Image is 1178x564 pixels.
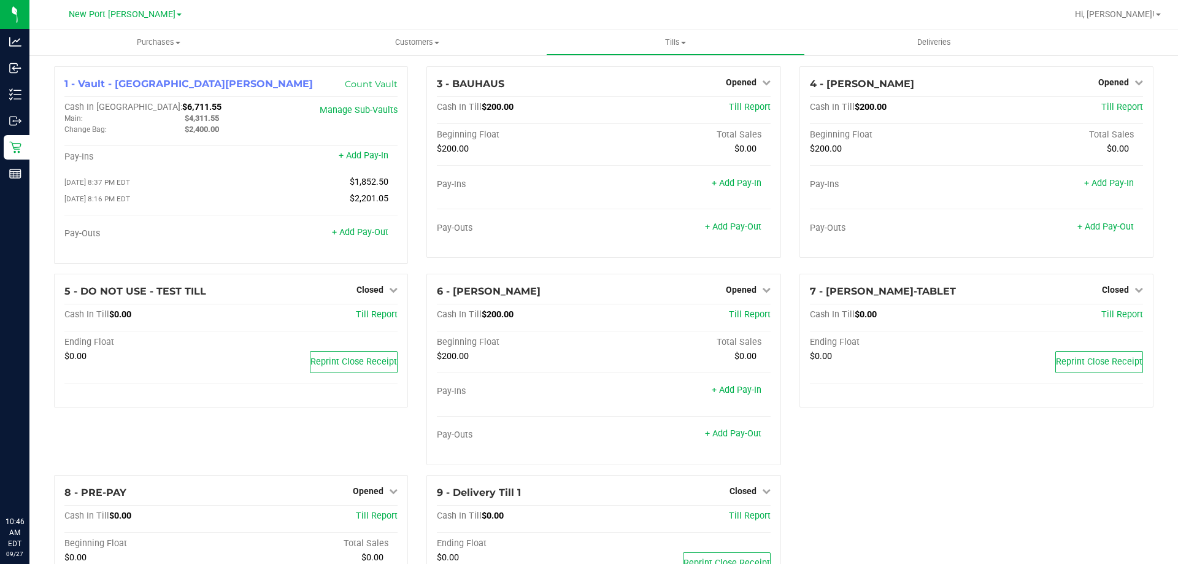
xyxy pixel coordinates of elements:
[1077,222,1134,232] a: + Add Pay-Out
[729,511,771,521] a: Till Report
[1101,102,1143,112] a: Till Report
[9,88,21,101] inline-svg: Inventory
[712,178,761,188] a: + Add Pay-In
[64,102,182,112] span: Cash In [GEOGRAPHIC_DATA]:
[437,538,604,549] div: Ending Float
[810,337,977,348] div: Ending Float
[185,114,219,123] span: $4,311.55
[320,105,398,115] a: Manage Sub-Vaults
[1098,77,1129,87] span: Opened
[855,102,887,112] span: $200.00
[437,78,504,90] span: 3 - BAUHAUS
[64,114,83,123] span: Main:
[1056,357,1142,367] span: Reprint Close Receipt
[482,309,514,320] span: $200.00
[810,179,977,190] div: Pay-Ins
[705,222,761,232] a: + Add Pay-Out
[109,309,131,320] span: $0.00
[182,102,221,112] span: $6,711.55
[547,37,804,48] span: Tills
[437,430,604,441] div: Pay-Outs
[9,36,21,48] inline-svg: Analytics
[810,285,956,297] span: 7 - [PERSON_NAME]-TABLET
[64,125,107,134] span: Change Bag:
[64,552,87,563] span: $0.00
[1055,351,1143,373] button: Reprint Close Receipt
[64,351,87,361] span: $0.00
[353,486,383,496] span: Opened
[64,487,126,498] span: 8 - PRE-PAY
[810,309,855,320] span: Cash In Till
[64,178,130,187] span: [DATE] 8:37 PM EDT
[734,144,756,154] span: $0.00
[810,144,842,154] span: $200.00
[437,386,604,397] div: Pay-Ins
[109,511,131,521] span: $0.00
[437,102,482,112] span: Cash In Till
[350,177,388,187] span: $1,852.50
[310,357,397,367] span: Reprint Close Receipt
[361,552,383,563] span: $0.00
[64,78,313,90] span: 1 - Vault - [GEOGRAPHIC_DATA][PERSON_NAME]
[9,168,21,180] inline-svg: Reports
[9,141,21,153] inline-svg: Retail
[810,102,855,112] span: Cash In Till
[356,285,383,295] span: Closed
[6,549,24,558] p: 09/27
[729,309,771,320] span: Till Report
[64,309,109,320] span: Cash In Till
[356,511,398,521] span: Till Report
[345,79,398,90] a: Count Vault
[729,102,771,112] a: Till Report
[604,129,771,141] div: Total Sales
[437,144,469,154] span: $200.00
[1075,9,1155,19] span: Hi, [PERSON_NAME]!
[437,285,541,297] span: 6 - [PERSON_NAME]
[810,78,914,90] span: 4 - [PERSON_NAME]
[64,285,206,297] span: 5 - DO NOT USE - TEST TILL
[901,37,968,48] span: Deliveries
[810,351,832,361] span: $0.00
[350,193,388,204] span: $2,201.05
[356,309,398,320] span: Till Report
[339,150,388,161] a: + Add Pay-In
[1084,178,1134,188] a: + Add Pay-In
[810,223,977,234] div: Pay-Outs
[29,29,288,55] a: Purchases
[482,102,514,112] span: $200.00
[64,152,231,163] div: Pay-Ins
[288,29,546,55] a: Customers
[730,486,756,496] span: Closed
[810,129,977,141] div: Beginning Float
[64,228,231,239] div: Pay-Outs
[1101,309,1143,320] a: Till Report
[1102,285,1129,295] span: Closed
[64,195,130,203] span: [DATE] 8:16 PM EDT
[437,337,604,348] div: Beginning Float
[185,125,219,134] span: $2,400.00
[437,487,521,498] span: 9 - Delivery Till 1
[482,511,504,521] span: $0.00
[69,9,175,20] span: New Port [PERSON_NAME]
[1107,144,1129,154] span: $0.00
[288,37,545,48] span: Customers
[805,29,1063,55] a: Deliveries
[437,552,459,563] span: $0.00
[310,351,398,373] button: Reprint Close Receipt
[726,285,756,295] span: Opened
[9,115,21,127] inline-svg: Outbound
[712,385,761,395] a: + Add Pay-In
[705,428,761,439] a: + Add Pay-Out
[726,77,756,87] span: Opened
[437,179,604,190] div: Pay-Ins
[9,62,21,74] inline-svg: Inbound
[604,337,771,348] div: Total Sales
[12,466,49,503] iframe: Resource center
[437,129,604,141] div: Beginning Float
[437,511,482,521] span: Cash In Till
[976,129,1143,141] div: Total Sales
[437,351,469,361] span: $200.00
